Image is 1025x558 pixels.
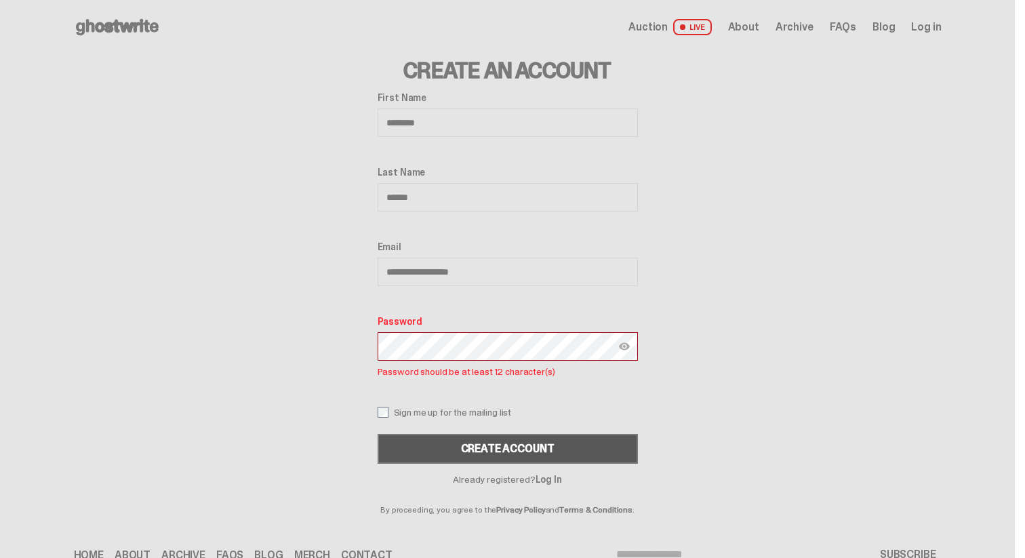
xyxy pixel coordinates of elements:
p: Password should be at least 12 character(s) [378,363,638,380]
button: Create Account [378,434,638,464]
label: Email [378,241,638,252]
a: Terms & Conditions [559,504,632,515]
label: Password [378,316,638,327]
h3: Create an Account [378,60,638,81]
a: Log in [911,22,941,33]
label: Sign me up for the mailing list [378,407,638,418]
a: Privacy Policy [496,504,545,515]
p: By proceeding, you agree to the and . [378,484,638,514]
a: Log In [536,473,562,485]
a: Blog [872,22,895,33]
a: FAQs [830,22,856,33]
div: Create Account [461,443,555,454]
input: Sign me up for the mailing list [378,407,388,418]
img: Show password [619,341,630,352]
a: Archive [776,22,813,33]
label: First Name [378,92,638,103]
span: LIVE [673,19,712,35]
a: Auction LIVE [628,19,711,35]
span: Auction [628,22,668,33]
a: About [728,22,759,33]
p: Already registered? [378,475,638,484]
label: Last Name [378,167,638,178]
